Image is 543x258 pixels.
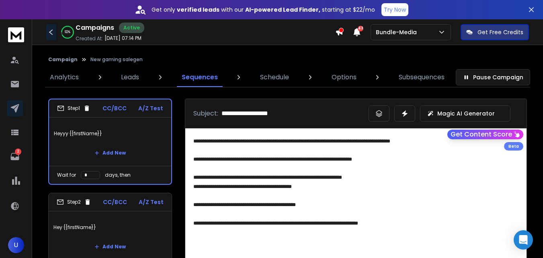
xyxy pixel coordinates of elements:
[50,72,79,82] p: Analytics
[54,122,166,145] p: Heyyy {{firstName}}
[119,23,144,33] div: Active
[384,6,406,14] p: Try Now
[447,130,523,139] button: Get Content Score
[105,172,131,178] p: days, then
[177,6,219,14] strong: verified leads
[57,105,90,112] div: Step 1
[461,24,529,40] button: Get Free Credits
[57,198,91,206] div: Step 2
[138,104,163,112] p: A/Z Test
[7,149,23,165] a: 2
[76,23,114,33] h1: Campaigns
[103,198,127,206] p: CC/BCC
[90,56,143,63] p: New gaming salegen
[376,28,420,36] p: Bundle-Media
[76,35,103,42] p: Created At:
[45,68,84,87] a: Analytics
[152,6,375,14] p: Get only with our starting at $22/mo
[399,72,445,82] p: Subsequences
[358,26,363,31] span: 43
[116,68,144,87] a: Leads
[8,27,24,42] img: logo
[57,172,76,178] p: Wait for
[15,149,21,155] p: 2
[121,72,139,82] p: Leads
[88,145,132,161] button: Add New
[48,56,78,63] button: Campaign
[514,230,533,250] div: Open Intercom Messenger
[8,237,24,253] button: U
[177,68,223,87] a: Sequences
[245,6,320,14] strong: AI-powered Lead Finder,
[456,69,530,85] button: Pause Campaign
[477,28,523,36] p: Get Free Credits
[193,109,218,118] p: Subject:
[394,68,449,87] a: Subsequences
[332,72,357,82] p: Options
[504,142,523,151] div: Beta
[48,99,172,185] li: Step1CC/BCCA/Z TestHeyyy {{firstName}}Add NewWait fordays, then
[139,198,164,206] p: A/Z Test
[260,72,289,82] p: Schedule
[53,216,167,239] p: Hey {{firstName}}
[182,72,218,82] p: Sequences
[105,35,141,41] p: [DATE] 07:14 PM
[88,239,132,255] button: Add New
[102,104,127,112] p: CC/BCC
[381,3,408,16] button: Try Now
[437,109,495,118] p: Magic AI Generator
[255,68,294,87] a: Schedule
[420,105,510,122] button: Magic AI Generator
[327,68,361,87] a: Options
[65,30,70,35] p: 92 %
